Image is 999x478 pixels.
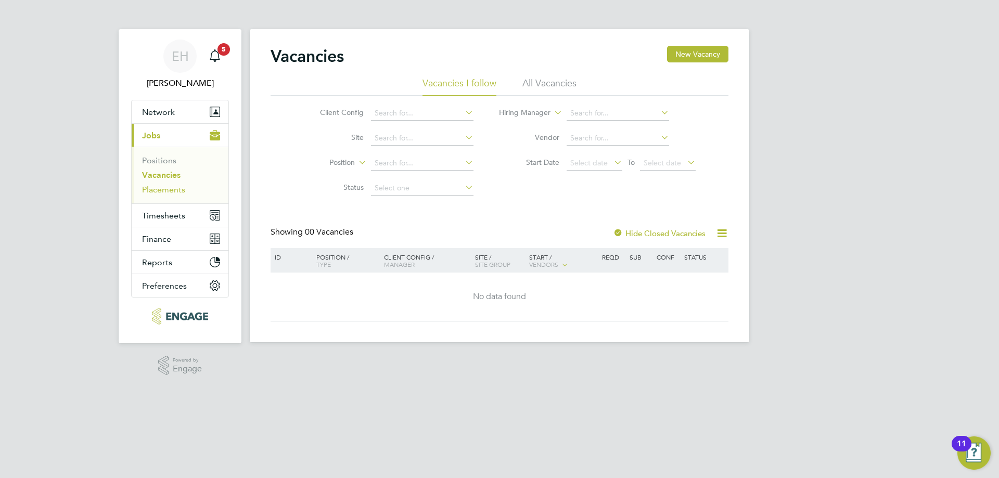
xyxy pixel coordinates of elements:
[422,77,496,96] li: Vacancies I follow
[271,46,344,67] h2: Vacancies
[142,156,176,165] a: Positions
[499,158,559,167] label: Start Date
[316,260,331,268] span: Type
[682,248,727,266] div: Status
[309,248,381,273] div: Position /
[567,106,669,121] input: Search for...
[142,170,181,180] a: Vacancies
[217,43,230,56] span: 5
[131,308,229,325] a: Go to home page
[304,133,364,142] label: Site
[304,183,364,192] label: Status
[132,227,228,250] button: Finance
[142,257,172,267] span: Reports
[272,291,727,302] div: No data found
[131,40,229,89] a: EH[PERSON_NAME]
[131,77,229,89] span: Ella Hales
[527,248,599,274] div: Start /
[132,204,228,227] button: Timesheets
[132,147,228,203] div: Jobs
[132,274,228,297] button: Preferences
[119,29,241,343] nav: Main navigation
[654,248,681,266] div: Conf
[305,227,353,237] span: 00 Vacancies
[271,227,355,238] div: Showing
[142,107,175,117] span: Network
[295,158,355,168] label: Position
[491,108,550,118] label: Hiring Manager
[667,46,728,62] button: New Vacancy
[627,248,654,266] div: Sub
[142,185,185,195] a: Placements
[173,356,202,365] span: Powered by
[957,444,966,457] div: 11
[158,356,202,376] a: Powered byEngage
[624,156,638,169] span: To
[475,260,510,268] span: Site Group
[371,131,473,146] input: Search for...
[371,156,473,171] input: Search for...
[613,228,706,238] label: Hide Closed Vacancies
[132,124,228,147] button: Jobs
[381,248,472,273] div: Client Config /
[499,133,559,142] label: Vendor
[142,281,187,291] span: Preferences
[529,260,558,268] span: Vendors
[371,181,473,196] input: Select one
[567,131,669,146] input: Search for...
[142,234,171,244] span: Finance
[957,436,991,470] button: Open Resource Center, 11 new notifications
[173,365,202,373] span: Engage
[384,260,415,268] span: Manager
[371,106,473,121] input: Search for...
[304,108,364,117] label: Client Config
[522,77,577,96] li: All Vacancies
[204,40,225,73] a: 5
[132,251,228,274] button: Reports
[172,49,189,63] span: EH
[142,211,185,221] span: Timesheets
[472,248,527,273] div: Site /
[272,248,309,266] div: ID
[152,308,208,325] img: xede-logo-retina.png
[570,158,608,167] span: Select date
[644,158,681,167] span: Select date
[142,131,160,140] span: Jobs
[132,100,228,123] button: Network
[599,248,626,266] div: Reqd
